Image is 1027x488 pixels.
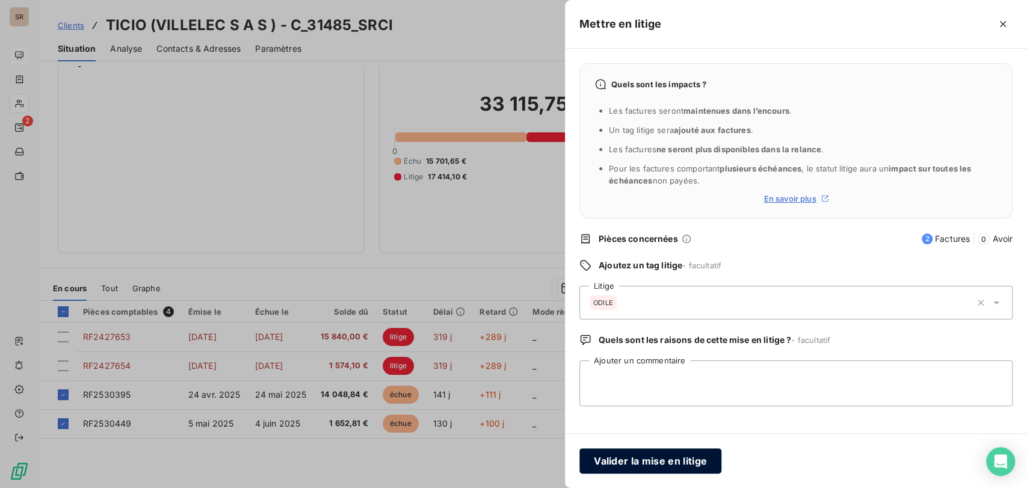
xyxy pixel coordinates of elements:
[609,125,753,135] span: Un tag litige sera .
[986,447,1015,476] div: Open Intercom Messenger
[922,233,933,244] span: 2
[609,164,971,185] span: Pour les factures comportant , le statut litige aura un non payées.
[682,261,721,270] span: - facultatif
[683,106,789,116] span: maintenues dans l’encours
[674,125,751,135] span: ajouté aux factures
[791,335,830,345] span: - facultatif
[609,144,824,154] span: Les factures .
[593,299,613,306] span: ODILE
[594,194,998,203] a: En savoir plus
[611,79,706,89] span: Quels sont les impacts ?
[922,233,1013,245] span: Factures Avoir
[599,335,791,345] span: Quels sont les raisons de cette mise en litige ?
[599,260,682,270] span: Ajoutez un tag litige
[978,233,990,244] span: 0
[609,106,792,116] span: Les factures seront .
[579,448,721,474] button: Valider la mise en litige
[579,16,661,32] h5: Mettre en litige
[763,194,816,203] span: En savoir plus
[656,144,821,154] span: ne seront plus disponibles dans la relance
[720,164,801,173] span: plusieurs échéances
[599,233,678,245] span: Pièces concernées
